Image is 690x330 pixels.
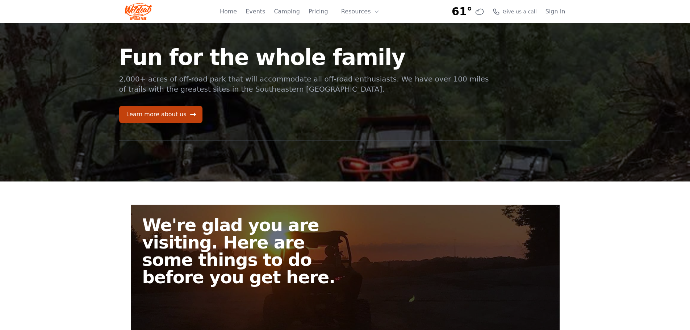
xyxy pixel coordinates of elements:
a: Events [246,7,265,16]
a: Pricing [309,7,328,16]
button: Resources [337,4,384,19]
a: Learn more about us [119,106,202,123]
a: Camping [274,7,300,16]
a: Sign In [545,7,565,16]
span: 61° [452,5,472,18]
a: Home [220,7,237,16]
img: Wildcat Logo [125,3,152,20]
span: Give us a call [503,8,537,15]
h2: We're glad you are visiting. Here are some things to do before you get here. [142,216,351,286]
p: 2,000+ acres of off-road park that will accommodate all off-road enthusiasts. We have over 100 mi... [119,74,490,94]
a: Give us a call [493,8,537,15]
h1: Fun for the whole family [119,46,490,68]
